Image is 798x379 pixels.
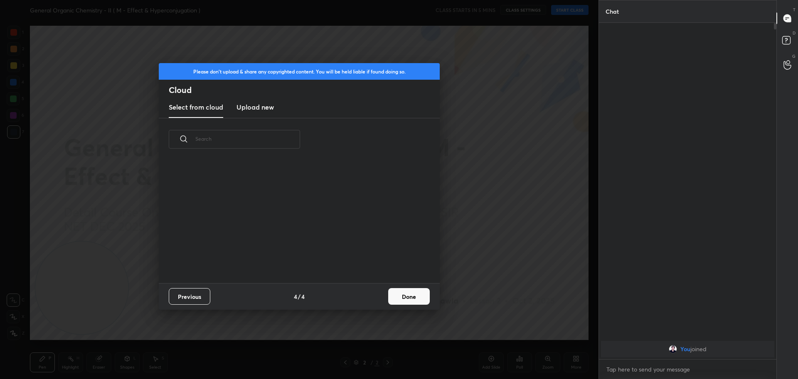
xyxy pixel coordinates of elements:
img: f09d9dab4b74436fa4823a0cd67107e0.jpg [669,345,677,353]
p: D [793,30,796,36]
h3: Upload new [236,102,274,112]
div: grid [599,339,776,359]
button: Done [388,288,430,305]
div: Please don't upload & share any copyrighted content. You will be held liable if found doing so. [159,63,440,80]
h3: Select from cloud [169,102,223,112]
h4: 4 [301,292,305,301]
h4: / [298,292,300,301]
h2: Cloud [169,85,440,95]
p: T [793,7,796,13]
h4: 4 [294,292,297,301]
span: joined [690,346,707,352]
span: You [680,346,690,352]
input: Search [195,121,300,156]
button: Previous [169,288,210,305]
p: Chat [599,0,626,22]
div: grid [159,158,430,283]
p: G [792,53,796,59]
